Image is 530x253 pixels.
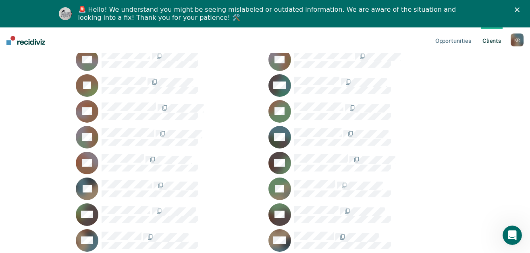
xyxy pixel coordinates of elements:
[511,33,524,46] button: KR
[59,7,72,20] img: Profile image for Kim
[481,27,503,53] a: Clients
[511,33,524,46] div: K R
[515,7,523,12] div: Close
[503,226,522,245] iframe: Intercom live chat
[6,36,45,45] img: Recidiviz
[78,6,459,22] div: 🚨 Hello! We understand you might be seeing mislabeled or outdated information. We are aware of th...
[434,27,473,53] a: Opportunities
